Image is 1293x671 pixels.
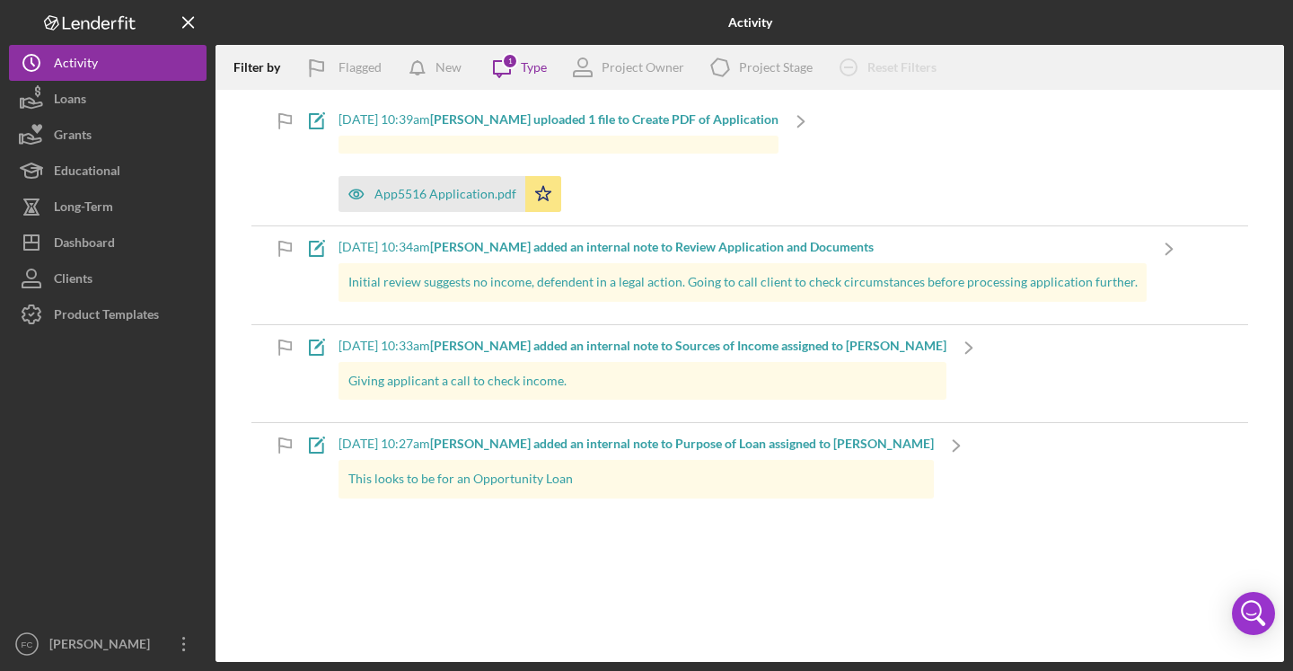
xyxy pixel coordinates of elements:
div: Long-Term [54,189,113,229]
b: Activity [728,15,772,30]
button: New [400,49,479,85]
div: Loans [54,81,86,121]
button: Flagged [294,49,400,85]
button: Loans [9,81,207,117]
p: Initial review suggests no income, defendent in a legal action. Going to call client to check cir... [348,272,1138,292]
a: [DATE] 10:33am[PERSON_NAME] added an internal note to Sources of Income assigned to [PERSON_NAME]... [294,325,991,422]
div: Product Templates [54,296,159,337]
b: [PERSON_NAME] uploaded 1 file to Create PDF of Application [430,111,778,127]
p: Giving applicant a call to check income. [348,371,937,391]
div: [DATE] 10:39am [339,112,778,127]
div: [DATE] 10:34am [339,240,1147,254]
button: Reset Filters [826,49,954,85]
div: Reset Filters [867,49,937,85]
div: Activity [54,45,98,85]
a: [DATE] 10:27am[PERSON_NAME] added an internal note to Purpose of Loan assigned to [PERSON_NAME]Th... [294,423,979,520]
div: Project Stage [739,60,813,75]
div: [PERSON_NAME] [45,626,162,667]
button: Clients [9,260,207,296]
div: Type [521,60,547,75]
button: Grants [9,117,207,153]
div: 1 [502,53,518,69]
button: Educational [9,153,207,189]
b: [PERSON_NAME] added an internal note to Sources of Income assigned to [PERSON_NAME] [430,338,946,353]
div: [DATE] 10:27am [339,437,934,451]
div: Project Owner [602,60,684,75]
div: Educational [54,153,120,193]
div: Dashboard [54,225,115,265]
a: [DATE] 10:39am[PERSON_NAME] uploaded 1 file to Create PDF of ApplicationApp5516 Application.pdf [294,99,823,225]
p: This looks to be for an Opportunity Loan [348,469,925,489]
a: [DATE] 10:34am[PERSON_NAME] added an internal note to Review Application and DocumentsInitial rev... [294,226,1192,323]
button: Product Templates [9,296,207,332]
div: New [435,49,462,85]
div: Filter by [233,60,294,75]
button: Dashboard [9,225,207,260]
div: Grants [54,117,92,157]
div: App5516 Application.pdf [374,187,516,201]
text: FC [22,640,33,649]
b: [PERSON_NAME] added an internal note to Review Application and Documents [430,239,874,254]
div: [DATE] 10:33am [339,339,946,353]
button: Activity [9,45,207,81]
div: Flagged [339,49,382,85]
button: FC[PERSON_NAME] [9,626,207,662]
div: Open Intercom Messenger [1232,592,1275,635]
button: App5516 Application.pdf [339,176,561,212]
b: [PERSON_NAME] added an internal note to Purpose of Loan assigned to [PERSON_NAME] [430,436,934,451]
button: Long-Term [9,189,207,225]
div: Clients [54,260,92,301]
